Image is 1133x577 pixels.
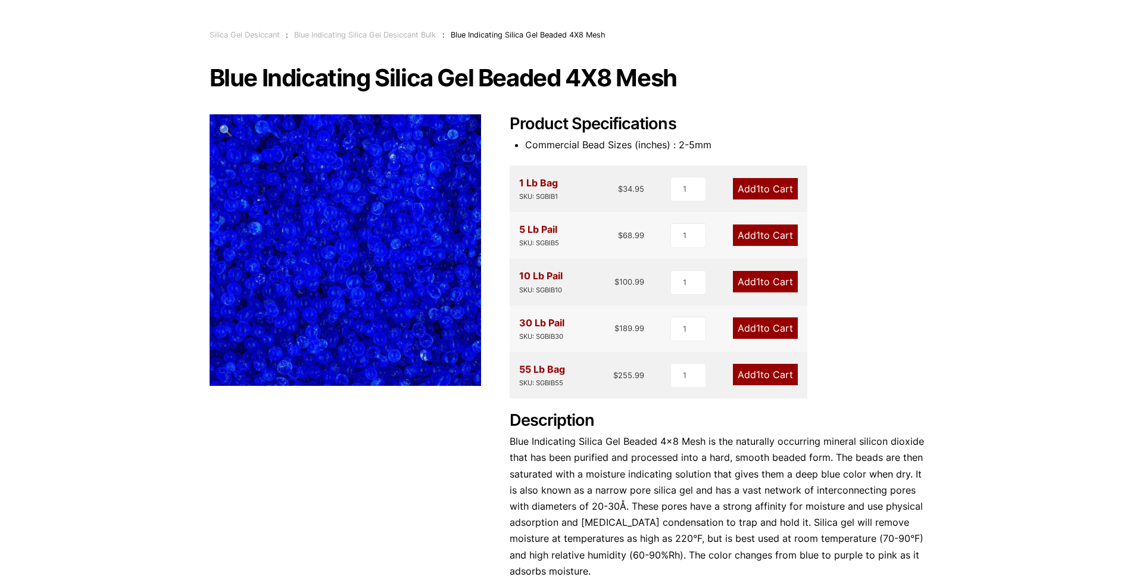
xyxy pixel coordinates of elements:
h2: Description [510,411,924,431]
a: Add1to Cart [733,364,798,385]
bdi: 255.99 [613,370,644,380]
h2: Product Specifications [510,114,924,134]
span: $ [618,184,623,194]
span: $ [618,230,623,240]
span: : [286,30,288,39]
div: SKU: SGBIB10 [519,285,563,296]
a: Add1to Cart [733,178,798,199]
bdi: 189.99 [614,323,644,333]
bdi: 34.95 [618,184,644,194]
span: Blue Indicating Silica Gel Beaded 4X8 Mesh [451,30,605,39]
span: 🔍 [219,124,233,137]
bdi: 100.99 [614,277,644,286]
span: $ [613,370,618,380]
span: $ [614,277,619,286]
div: SKU: SGBIB30 [519,331,564,342]
div: 5 Lb Pail [519,222,559,249]
span: 1 [756,276,760,288]
span: 1 [756,229,760,241]
div: 55 Lb Bag [519,361,565,389]
div: 1 Lb Bag [519,175,558,202]
span: 1 [756,183,760,195]
h1: Blue Indicating Silica Gel Beaded 4X8 Mesh [210,66,924,91]
bdi: 68.99 [618,230,644,240]
a: Add1to Cart [733,224,798,246]
li: Commercial Bead Sizes (inches) : 2-5mm [525,137,924,153]
span: $ [614,323,619,333]
div: SKU: SGBIB5 [519,238,559,249]
span: 1 [756,322,760,334]
span: : [442,30,445,39]
div: SKU: SGBIB1 [519,191,558,202]
div: SKU: SGBIB55 [519,378,565,389]
span: 1 [756,369,760,380]
a: Add1to Cart [733,317,798,339]
a: Silica Gel Desiccant [210,30,280,39]
a: Add1to Cart [733,271,798,292]
a: Blue Indicating Silica Gel Desiccant Bulk [294,30,436,39]
div: 10 Lb Pail [519,268,563,295]
div: 30 Lb Pail [519,315,564,342]
a: View full-screen image gallery [210,114,242,147]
